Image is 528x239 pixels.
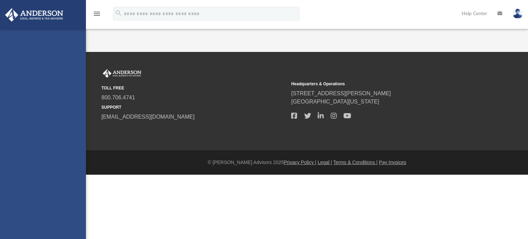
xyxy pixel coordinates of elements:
i: search [115,9,122,17]
div: © [PERSON_NAME] Advisors 2025 [86,159,528,166]
img: Anderson Advisors Platinum Portal [3,8,65,22]
a: Legal | [318,160,332,165]
img: Anderson Advisors Platinum Portal [101,69,143,78]
a: [STREET_ADDRESS][PERSON_NAME] [291,90,391,96]
a: [EMAIL_ADDRESS][DOMAIN_NAME] [101,114,195,120]
a: [GEOGRAPHIC_DATA][US_STATE] [291,99,379,105]
small: SUPPORT [101,104,286,110]
a: menu [93,13,101,18]
a: Pay Invoices [379,160,406,165]
i: menu [93,10,101,18]
a: Privacy Policy | [284,160,317,165]
small: TOLL FREE [101,85,286,91]
a: 800.706.4741 [101,95,135,100]
a: Terms & Conditions | [333,160,378,165]
small: Headquarters & Operations [291,81,476,87]
img: User Pic [513,9,523,19]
